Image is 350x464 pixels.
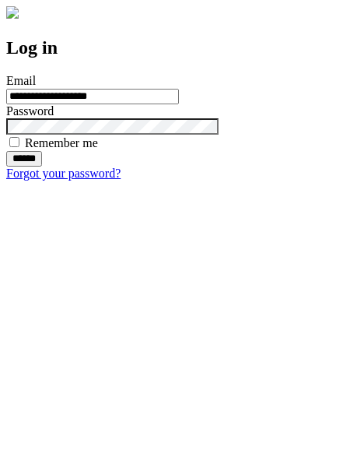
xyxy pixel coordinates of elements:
a: Forgot your password? [6,167,121,180]
label: Remember me [25,136,98,149]
img: logo-4e3dc11c47720685a147b03b5a06dd966a58ff35d612b21f08c02c0306f2b779.png [6,6,19,19]
label: Password [6,104,54,118]
label: Email [6,74,36,87]
h2: Log in [6,37,344,58]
